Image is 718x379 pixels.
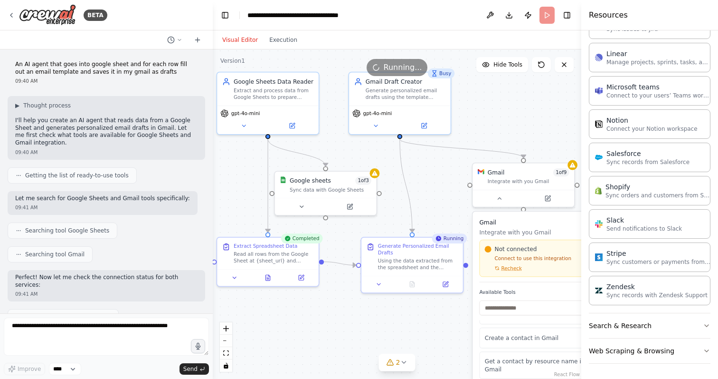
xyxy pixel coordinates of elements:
button: zoom out [220,335,232,347]
img: Google Sheets [280,176,286,183]
div: Gmail Draft Creator [366,78,445,86]
p: Perfect! Now let me check the connection status for both services: [15,274,198,289]
span: Number of enabled actions [355,176,371,185]
button: View output [250,273,285,283]
div: Google Sheets Data Reader [234,78,313,86]
div: Notion [606,116,698,125]
nav: breadcrumb [247,10,354,20]
span: 2 [396,358,400,367]
a: React Flow attribution [554,372,580,377]
div: Google SheetsGoogle sheets1of3Sync data with Google Sheets [274,171,377,216]
div: Extract Spreadsheet Data [234,243,297,249]
button: zoom in [220,322,232,335]
div: Read all rows from the Google Sheet at {sheet_url} and extract the data needed for email personal... [234,251,313,264]
div: Version 1 [220,57,245,65]
img: Stripe [595,253,603,261]
button: Improve [4,363,45,375]
button: Execution [264,34,303,46]
h3: Gmail [479,218,629,226]
p: Sync records from Salesforce [606,158,690,166]
img: Notion [595,120,603,128]
button: Open in side panel [431,280,460,290]
button: Open in side panel [269,121,315,131]
span: gpt-4o-mini [231,110,260,117]
button: No output available [395,280,430,290]
span: Recheck [501,265,522,272]
button: ▶Thought process [15,102,71,109]
div: Extract and process data from Google Sheets to prepare personalized email content for each row in... [234,87,313,101]
div: CompletedExtract Spreadsheet DataRead all rows from the Google Sheet at {sheet_url} and extract t... [217,237,320,287]
span: Thought process [23,102,71,109]
button: Open in side panel [524,194,571,204]
div: BETA [84,10,107,21]
img: Linear [595,54,603,61]
p: An AI agent that goes into google sheet and for each row fill out an email template and saves it ... [15,61,198,76]
span: Improve [18,365,41,373]
span: Not connected [495,245,537,253]
p: Sync orders and customers from Shopify [605,192,710,199]
span: Getting the list of ready-to-use tools [25,172,129,179]
div: 09:40 AM [15,149,198,156]
button: Send [179,363,209,375]
div: Completed [281,233,322,243]
p: Get a contact by resource name in Gmail [485,357,596,374]
span: Send [183,365,198,373]
img: Salesforce [595,154,603,161]
p: Create a contact in Gmail [485,334,596,342]
div: 09:41 AM [15,204,190,211]
div: BusyGmail Draft CreatorGenerate personalized email drafts using the template {email_template} and... [348,72,451,135]
p: Sync records with Zendesk Support [606,292,708,299]
div: Shopify [605,182,710,192]
p: Connect to use this integration [485,255,579,262]
div: Running [432,233,467,243]
div: Google sheets [290,176,331,185]
span: Running... [384,62,422,73]
div: 09:41 AM [15,291,198,298]
div: Sync data with Google Sheets [290,186,371,193]
img: Logo [19,4,76,26]
button: Hide left sidebar [218,9,232,22]
div: React Flow controls [220,322,232,372]
button: Open in side panel [401,121,447,131]
div: Stripe [606,249,711,258]
img: Gmail [478,168,484,175]
div: Linear [606,49,711,58]
div: Microsoft teams [606,82,711,92]
button: Hide Tools [476,57,528,72]
div: RunningGenerate Personalized Email DraftsUsing the data extracted from the spreadsheet and the pr... [360,237,463,293]
button: Search & Research [589,313,710,338]
span: gpt-4o-mini [363,110,392,117]
button: toggle interactivity [220,360,232,372]
img: Slack [595,220,603,228]
g: Edge from 0c506b1f-1601-4fad-9b4a-af2f9bc410bb to df8d5550-93cf-415f-bc27-22f128e4f950 [264,139,272,232]
button: 2 [379,354,416,371]
g: Edge from df8d5550-93cf-415f-bc27-22f128e4f950 to 4247a3f3-1f65-4c0c-9b21-26a0803e31fc [324,258,356,269]
button: Click to speak your automation idea [191,339,205,353]
p: Integrate with you Gmail [479,228,629,236]
p: Connect your Notion workspace [606,125,698,133]
span: Searching tool Gmail [25,251,85,258]
img: Zendesk [595,287,603,294]
p: Sync customers or payments from Stripe [606,258,711,266]
div: Busy [428,68,455,78]
p: Connect to your users’ Teams workspaces [606,92,711,99]
div: Google Sheets Data ReaderExtract and process data from Google Sheets to prepare personalized emai... [217,72,320,135]
button: Open in side panel [287,273,315,283]
h4: Resources [589,10,628,21]
g: Edge from ec67a33f-3e49-40ef-b58f-0ef67b464ff9 to 4247a3f3-1f65-4c0c-9b21-26a0803e31fc [396,139,416,232]
div: Generate Personalized Email Drafts [378,243,458,256]
span: Hide Tools [493,61,522,68]
button: Switch to previous chat [163,34,186,46]
button: Recheck [485,265,522,272]
button: Start a new chat [190,34,205,46]
button: Hide right sidebar [560,9,574,22]
button: Web Scraping & Browsing [589,339,710,363]
label: Available Tools [479,289,629,295]
p: Let me search for Google Sheets and Gmail tools specifically: [15,195,190,203]
p: Send notifications to Slack [606,225,682,233]
span: ▶ [15,102,19,109]
g: Edge from ec67a33f-3e49-40ef-b58f-0ef67b464ff9 to 3ba227eb-bb7f-4ba5-a6e3-97ab646322e0 [396,139,528,158]
img: Shopify [595,187,602,194]
p: Manage projects, sprints, tasks, and bug tracking in Linear [606,58,711,66]
div: 09:40 AM [15,78,198,85]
